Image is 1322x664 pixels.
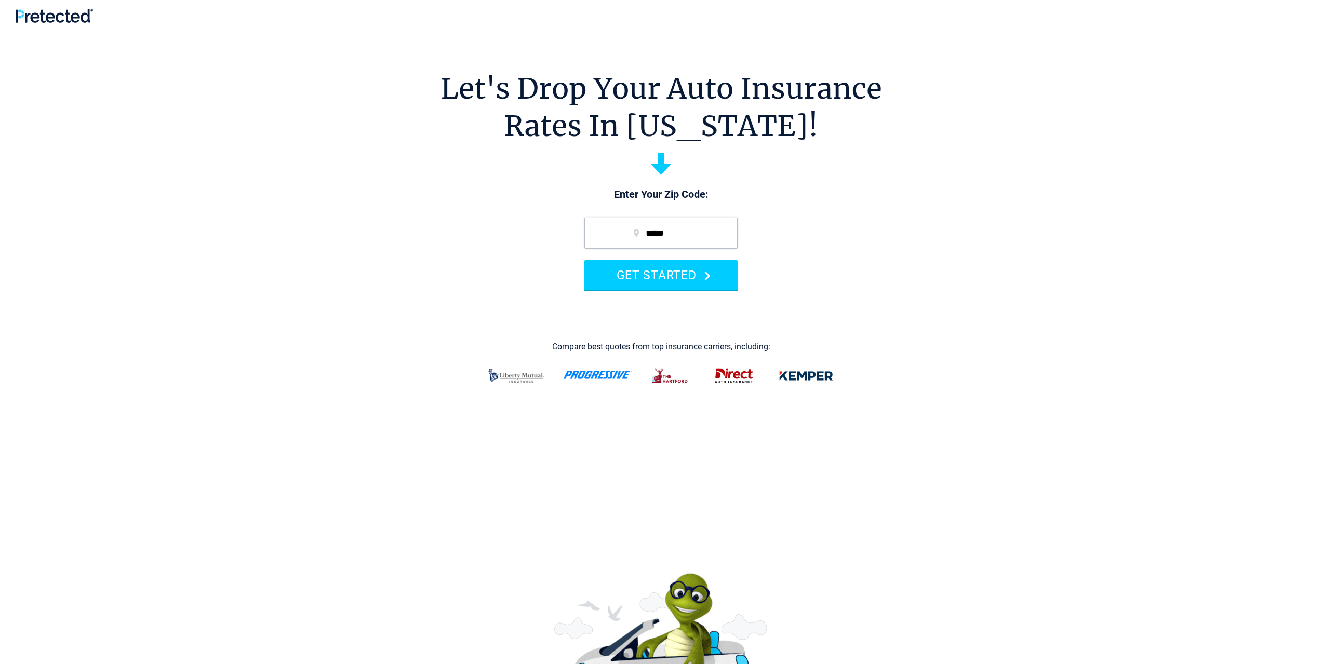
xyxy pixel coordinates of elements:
img: kemper [772,362,840,389]
button: GET STARTED [584,260,738,290]
div: Compare best quotes from top insurance carriers, including: [552,342,770,351]
img: thehartford [645,362,696,389]
h1: Let's Drop Your Auto Insurance Rates In [US_STATE]! [440,70,882,145]
img: progressive [563,371,633,379]
img: Pretected Logo [16,9,93,23]
p: Enter Your Zip Code: [574,187,748,202]
img: liberty [482,362,551,389]
img: direct [709,362,759,389]
input: zip code [584,218,738,249]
